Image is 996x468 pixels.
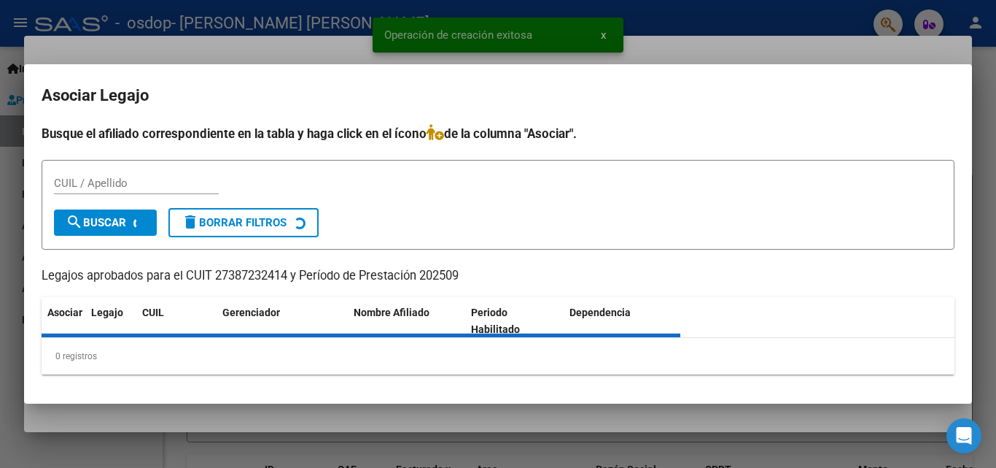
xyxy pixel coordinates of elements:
[42,267,954,285] p: Legajos aprobados para el CUIT 27387232414 y Período de Prestación 202509
[182,213,199,231] mat-icon: delete
[217,297,348,345] datatable-header-cell: Gerenciador
[91,307,123,318] span: Legajo
[47,307,82,318] span: Asociar
[354,307,429,318] span: Nombre Afiliado
[569,307,631,318] span: Dependencia
[54,210,157,236] button: Buscar
[465,297,564,345] datatable-header-cell: Periodo Habilitado
[564,297,681,345] datatable-header-cell: Dependencia
[142,307,164,318] span: CUIL
[42,338,954,375] div: 0 registros
[222,307,280,318] span: Gerenciador
[168,208,319,237] button: Borrar Filtros
[348,297,465,345] datatable-header-cell: Nombre Afiliado
[66,213,83,231] mat-icon: search
[66,216,126,229] span: Buscar
[136,297,217,345] datatable-header-cell: CUIL
[85,297,136,345] datatable-header-cell: Legajo
[182,216,287,229] span: Borrar Filtros
[471,307,520,335] span: Periodo Habilitado
[42,82,954,110] h2: Asociar Legajo
[946,418,981,453] div: Open Intercom Messenger
[42,124,954,143] h4: Busque el afiliado correspondiente en la tabla y haga click en el ícono de la columna "Asociar".
[42,297,85,345] datatable-header-cell: Asociar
